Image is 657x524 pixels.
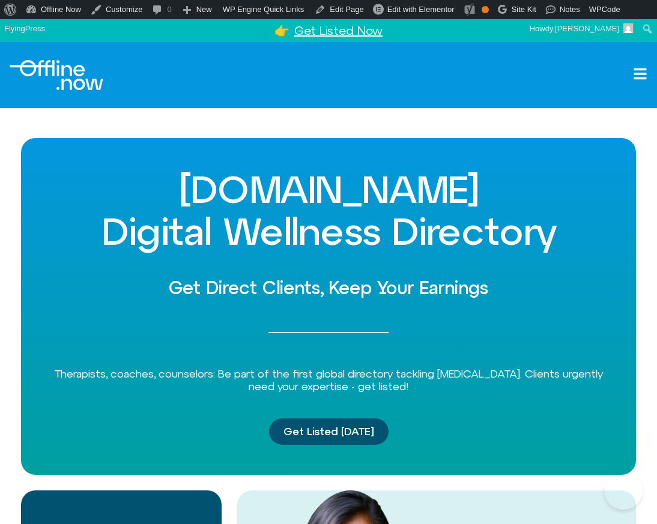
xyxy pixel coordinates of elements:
img: offline.now [10,60,103,90]
a: 👉 [274,23,289,37]
span: Site Kit [512,5,536,14]
a: Get Listed Now [294,23,383,37]
span: Therapists, coaches, counselors: Be part of the first global directory tackling [MEDICAL_DATA]. C... [54,367,603,393]
span: [PERSON_NAME] [555,24,619,33]
h2: Get Direct Clients, Keep Your Earnings [51,278,606,298]
a: Get Listed [DATE] [269,418,389,445]
a: Howdy, [525,19,638,38]
div: OK [482,6,489,13]
span: Edit with Elementor [387,5,455,14]
iframe: Botpress [604,471,643,510]
h1: [DOMAIN_NAME] Digital Wellness Directory [51,168,606,253]
span: Get Listed [DATE] [283,426,374,438]
div: Logo [10,60,103,90]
